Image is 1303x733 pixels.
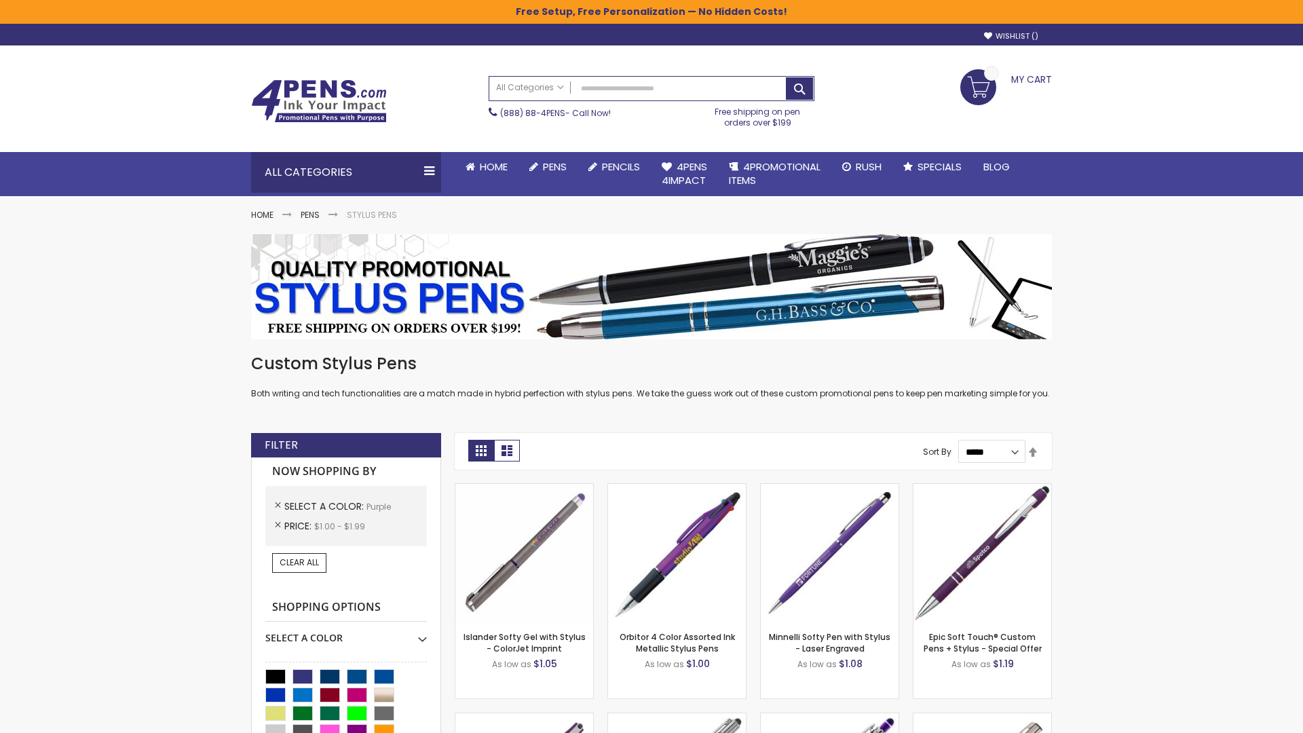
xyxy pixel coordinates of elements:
[366,501,391,512] span: Purple
[265,438,298,453] strong: Filter
[718,152,831,196] a: 4PROMOTIONALITEMS
[455,713,593,724] a: Avendale Velvet Touch Stylus Gel Pen-Purple
[455,484,593,622] img: Islander Softy Gel with Stylus - ColorJet Imprint-Purple
[856,159,882,174] span: Rush
[468,440,494,462] strong: Grid
[761,484,899,622] img: Minnelli Softy Pen with Stylus - Laser Engraved-Purple
[455,152,518,182] a: Home
[464,631,586,654] a: Islander Softy Gel with Stylus - ColorJet Imprint
[265,593,427,622] strong: Shopping Options
[251,353,1052,400] div: Both writing and tech functionalities are a match made in hybrid perfection with stylus pens. We ...
[608,483,746,495] a: Orbitor 4 Color Assorted Ink Metallic Stylus Pens-Purple
[761,713,899,724] a: Phoenix Softy with Stylus Pen - Laser-Purple
[347,209,397,221] strong: Stylus Pens
[923,446,951,457] label: Sort By
[972,152,1021,182] a: Blog
[284,500,366,513] span: Select A Color
[251,209,273,221] a: Home
[924,631,1042,654] a: Epic Soft Touch® Custom Pens + Stylus - Special Offer
[272,553,326,572] a: Clear All
[314,521,365,532] span: $1.00 - $1.99
[489,77,571,99] a: All Categories
[913,483,1051,495] a: 4P-MS8B-Purple
[839,657,863,671] span: $1.08
[578,152,651,182] a: Pencils
[500,107,611,119] span: - Call Now!
[265,457,427,486] strong: Now Shopping by
[518,152,578,182] a: Pens
[984,31,1038,41] a: Wishlist
[496,82,564,93] span: All Categories
[608,713,746,724] a: Tres-Chic with Stylus Metal Pen - Standard Laser-Purple
[662,159,707,187] span: 4Pens 4impact
[797,658,837,670] span: As low as
[455,483,593,495] a: Islander Softy Gel with Stylus - ColorJet Imprint-Purple
[645,658,684,670] span: As low as
[492,658,531,670] span: As low as
[480,159,508,174] span: Home
[913,484,1051,622] img: 4P-MS8B-Purple
[620,631,735,654] a: Orbitor 4 Color Assorted Ink Metallic Stylus Pens
[831,152,892,182] a: Rush
[993,657,1014,671] span: $1.19
[892,152,972,182] a: Specials
[913,713,1051,724] a: Tres-Chic Touch Pen - Standard Laser-Purple
[951,658,991,670] span: As low as
[301,209,320,221] a: Pens
[983,159,1010,174] span: Blog
[651,152,718,196] a: 4Pens4impact
[918,159,962,174] span: Specials
[251,353,1052,375] h1: Custom Stylus Pens
[533,657,557,671] span: $1.05
[769,631,890,654] a: Minnelli Softy Pen with Stylus - Laser Engraved
[251,234,1052,339] img: Stylus Pens
[761,483,899,495] a: Minnelli Softy Pen with Stylus - Laser Engraved-Purple
[608,484,746,622] img: Orbitor 4 Color Assorted Ink Metallic Stylus Pens-Purple
[602,159,640,174] span: Pencils
[729,159,820,187] span: 4PROMOTIONAL ITEMS
[265,622,427,645] div: Select A Color
[701,101,815,128] div: Free shipping on pen orders over $199
[500,107,565,119] a: (888) 88-4PENS
[686,657,710,671] span: $1.00
[251,152,441,193] div: All Categories
[251,79,387,123] img: 4Pens Custom Pens and Promotional Products
[284,519,314,533] span: Price
[543,159,567,174] span: Pens
[280,557,319,568] span: Clear All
